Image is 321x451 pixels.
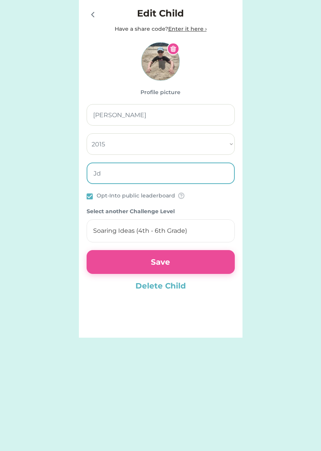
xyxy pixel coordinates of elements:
[87,280,235,292] button: Delete Child
[87,104,235,126] input: Privacy Note: Child’s first name only*
[87,250,235,274] button: Save
[178,192,184,199] img: Group%2026910.png
[87,162,235,184] input: Nickname for leaderboard (Optional)
[140,88,181,96] div: Profile picture
[168,25,207,32] u: Enter it here ›
[87,25,235,33] div: Have a share code?
[87,207,175,216] div: Select another Challenge Level
[97,192,175,200] div: Opt-Into public leaderboard
[93,227,187,235] div: Soaring Ideas (4th - 6th Grade)
[102,7,219,20] h4: Edit Child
